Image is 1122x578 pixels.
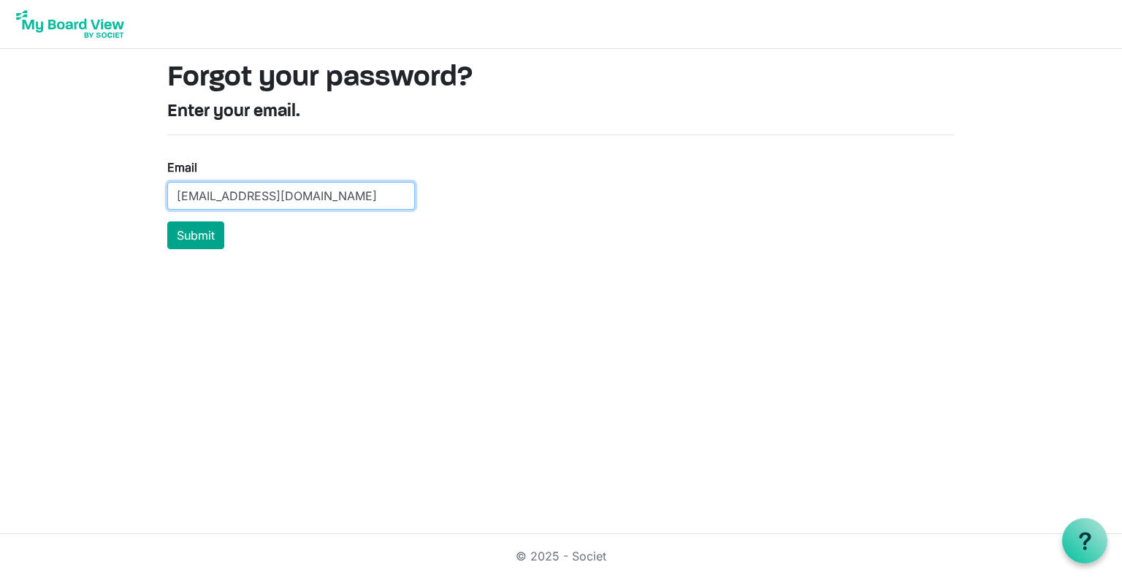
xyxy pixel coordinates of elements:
button: Submit [167,221,224,249]
a: © 2025 - Societ [516,549,606,563]
h4: Enter your email. [167,102,955,123]
label: Email [167,159,197,176]
img: My Board View Logo [12,6,129,42]
h1: Forgot your password? [167,61,955,96]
